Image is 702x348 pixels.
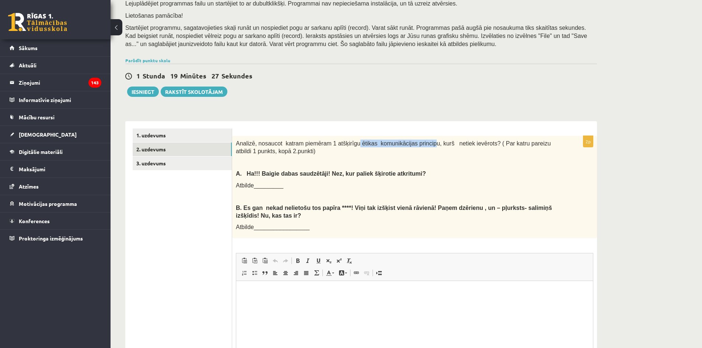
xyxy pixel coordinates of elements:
[291,268,301,278] a: Align Right
[270,268,280,278] a: Align Left
[351,268,362,278] a: Link (Ctrl+K)
[133,129,232,142] a: 1. uzdevums
[10,161,101,177] a: Maksājumi
[10,109,101,126] a: Mācību resursi
[236,205,552,219] b: Es gan nekad nelietošu tos papīra ****! Viņi tak izšķist vienā rāvienā! Paņem dzērienu , un – pļu...
[311,268,322,278] a: Math
[260,268,270,278] a: Block Quote
[239,256,249,266] a: Paste (Ctrl+V)
[19,114,55,120] span: Mācību resursi
[19,148,63,155] span: Digitālie materiāli
[8,13,67,31] a: Rīgas 1. Tālmācības vidusskola
[125,0,457,7] span: Lejuplādējiet programmas failu un startējiet to ar dubultklikšķi. Programmai nav nepieciešama ins...
[270,256,280,266] a: Undo (Ctrl+Z)
[19,131,77,138] span: [DEMOGRAPHIC_DATA]
[125,25,587,47] span: Startējiet programmu, sagatavojieties skaļi runāt un nospiediet pogu ar sarkanu aplīti (record). ...
[249,256,260,266] a: Paste as plain text (Ctrl+Shift+V)
[161,87,227,97] a: Rakstīt skolotājam
[19,45,38,51] span: Sākums
[143,71,165,80] span: Stunda
[280,256,291,266] a: Redo (Ctrl+Y)
[260,256,270,266] a: Paste from Word
[10,212,101,229] a: Konferences
[236,224,310,230] span: Atbilde_________________
[180,71,206,80] span: Minūtes
[10,91,101,108] a: Informatīvie ziņojumi
[374,268,384,278] a: Insert Page Break for Printing
[239,268,249,278] a: Insert/Remove Numbered List
[236,171,426,177] span: A. Ha!!! Baigie dabas saudzētāji! Nez, kur paliek šķirotie atkritumi?
[293,256,303,266] a: Bold (Ctrl+B)
[88,78,101,88] i: 143
[236,182,283,189] span: Atbilde_________
[280,268,291,278] a: Center
[336,268,349,278] a: Background Color
[212,71,219,80] span: 27
[313,256,324,266] a: Underline (Ctrl+U)
[19,235,83,242] span: Proktoringa izmēģinājums
[324,268,336,278] a: Text Color
[19,62,36,68] span: Aktuāli
[10,74,101,91] a: Ziņojumi143
[125,57,170,63] a: Parādīt punktu skalu
[583,136,593,147] p: 2p
[125,13,183,19] span: Lietošanas pamācība!
[19,183,39,190] span: Atzīmes
[170,71,178,80] span: 19
[10,57,101,74] a: Aktuāli
[236,140,551,154] span: Analizē, nosaucot katram piemēram 1 atšķirīgu ētikas komunikācijas principu, kurš netiek ievērots...
[136,71,140,80] span: 1
[344,256,355,266] a: Remove Format
[10,39,101,56] a: Sākums
[221,71,252,80] span: Sekundes
[19,74,101,91] legend: Ziņojumi
[303,256,313,266] a: Italic (Ctrl+I)
[10,195,101,212] a: Motivācijas programma
[334,256,344,266] a: Superscript
[19,218,50,224] span: Konferences
[127,87,159,97] button: Iesniegt
[19,200,77,207] span: Motivācijas programma
[10,143,101,160] a: Digitālie materiāli
[19,91,101,108] legend: Informatīvie ziņojumi
[133,157,232,170] a: 3. uzdevums
[236,205,242,211] strong: B.
[10,126,101,143] a: [DEMOGRAPHIC_DATA]
[301,268,311,278] a: Justify
[324,256,334,266] a: Subscript
[133,143,232,156] a: 2. uzdevums
[362,268,372,278] a: Unlink
[10,230,101,247] a: Proktoringa izmēģinājums
[10,178,101,195] a: Atzīmes
[19,161,101,177] legend: Maksājumi
[249,268,260,278] a: Insert/Remove Bulleted List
